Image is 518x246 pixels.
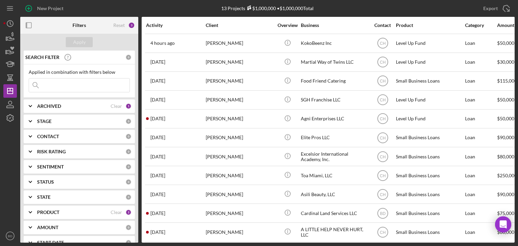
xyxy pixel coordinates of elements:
b: STATE [37,194,51,200]
div: Loan [465,110,496,128]
div: Loan [465,223,496,241]
div: Small Business Loans [396,72,463,90]
div: Applied in combination with filters below [29,69,130,75]
div: SGH Franchise LLC [301,91,368,109]
div: KokoBeenz Inc [301,34,368,52]
div: Level Up Fund [396,34,463,52]
div: [PERSON_NAME] [206,204,273,222]
b: Filters [73,23,86,28]
div: 0 [125,194,132,200]
div: Clear [111,210,122,215]
time: 2025-09-01 18:10 [150,59,165,65]
div: Toa Miami, LLC [301,166,368,184]
span: $80,000 [497,154,514,159]
time: 2025-08-15 16:59 [150,192,165,197]
div: Level Up Fund [396,91,463,109]
div: Small Business Loans [396,185,463,203]
div: 0 [125,164,132,170]
b: START DATE [37,240,64,245]
div: Small Business Loans [396,204,463,222]
b: RISK RATING [37,149,66,154]
b: STATUS [37,179,54,185]
text: CH [380,60,385,65]
span: $30,000 [497,59,514,65]
div: $1,000,000 [245,5,276,11]
div: [PERSON_NAME] [206,129,273,147]
span: $250,000 [497,173,517,178]
div: Asili Beauty, LLC [301,185,368,203]
div: Overview [275,23,300,28]
span: $90,000 [497,191,514,197]
text: BD [8,234,12,238]
div: [PERSON_NAME] [206,110,273,128]
div: [PERSON_NAME] [206,34,273,52]
div: 1 [125,103,132,109]
div: Apply [73,37,86,47]
div: Loan [465,129,496,147]
div: [PERSON_NAME] [206,72,273,90]
div: 0 [125,149,132,155]
div: 2 [125,209,132,215]
button: Apply [66,37,93,47]
span: $50,000 [497,40,514,46]
b: SENTIMENT [37,164,64,170]
time: 2025-09-09 14:43 [150,40,175,46]
div: 0 [125,118,132,124]
time: 2025-08-17 04:46 [150,173,165,178]
button: BD [3,229,17,243]
div: Agni Enterprises LLC [301,110,368,128]
b: STAGE [37,119,52,124]
div: Martial Way of Twins LLC [301,53,368,71]
div: Business [301,23,368,28]
div: Loan [465,34,496,52]
div: New Project [37,2,63,15]
time: 2025-08-29 18:00 [150,78,165,84]
div: Export [483,2,498,15]
div: Level Up Fund [396,53,463,71]
div: Loan [465,204,496,222]
div: [PERSON_NAME] [206,185,273,203]
div: Loan [465,53,496,71]
b: ARCHIVED [37,103,61,109]
text: CH [380,192,385,197]
span: $50,000 [497,97,514,102]
div: Clear [111,103,122,109]
time: 2025-08-06 20:25 [150,229,165,235]
b: AMOUNT [37,225,58,230]
time: 2025-08-09 14:46 [150,211,165,216]
span: $115,000 [497,78,517,84]
div: Contact [370,23,395,28]
div: 0 [125,54,132,60]
b: PRODUCT [37,210,59,215]
time: 2025-08-27 15:15 [150,97,165,102]
div: 3 [128,22,135,29]
span: $75,000 [497,210,514,216]
div: Small Business Loans [396,166,463,184]
button: Export [477,2,515,15]
time: 2025-08-20 16:45 [150,135,165,140]
div: Small Business Loans [396,148,463,165]
div: Reset [113,23,125,28]
div: Small Business Loans [396,129,463,147]
div: 0 [125,179,132,185]
text: CH [380,79,385,84]
text: CH [380,154,385,159]
div: Elite Pros LLC [301,129,368,147]
text: CH [380,41,385,46]
text: CH [380,135,385,140]
div: A LITTLE HELP NEVER HURT, LLC [301,223,368,241]
button: New Project [20,2,70,15]
text: BD [380,211,385,216]
text: CH [380,98,385,102]
time: 2025-08-17 19:50 [150,154,165,159]
div: Product [396,23,463,28]
div: [PERSON_NAME] [206,53,273,71]
div: [PERSON_NAME] [206,223,273,241]
div: Loan [465,148,496,165]
div: Loan [465,166,496,184]
text: CH [380,117,385,121]
div: 0 [125,224,132,230]
div: Open Intercom Messenger [495,216,511,233]
text: CH [380,173,385,178]
div: Level Up Fund [396,110,463,128]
